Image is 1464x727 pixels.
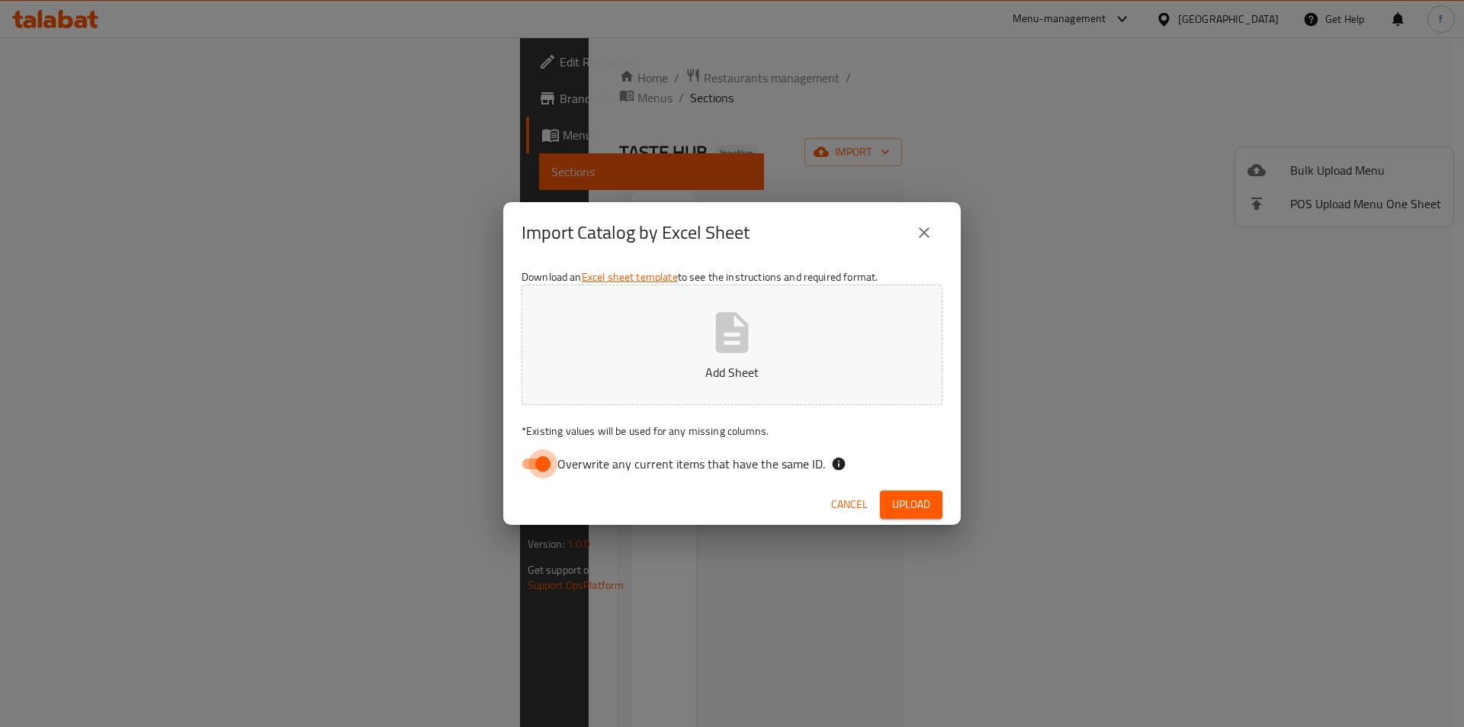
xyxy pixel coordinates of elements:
a: Excel sheet template [582,267,678,287]
h2: Import Catalog by Excel Sheet [522,220,750,245]
div: Download an to see the instructions and required format. [503,263,961,484]
button: close [906,214,942,251]
svg: If the overwrite option isn't selected, then the items that match an existing ID will be ignored ... [831,456,846,471]
p: Existing values will be used for any missing columns. [522,423,942,439]
p: Add Sheet [545,363,919,381]
span: Overwrite any current items that have the same ID. [557,455,825,473]
button: Upload [880,491,942,519]
span: Cancel [831,495,868,514]
button: Cancel [825,491,874,519]
button: Add Sheet [522,285,942,405]
span: Upload [892,495,930,514]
